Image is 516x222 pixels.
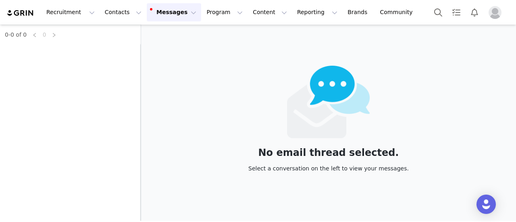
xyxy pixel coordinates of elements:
[429,3,447,21] button: Search
[375,3,421,21] a: Community
[292,3,342,21] button: Reporting
[343,3,375,21] a: Brands
[248,164,409,173] div: Select a conversation on the left to view your messages.
[287,66,370,138] img: emails-empty2x.png
[484,6,510,19] button: Profile
[30,30,40,39] li: Previous Page
[248,3,292,21] button: Content
[466,3,483,21] button: Notifications
[40,30,49,39] a: 0
[476,195,496,214] div: Open Intercom Messenger
[5,30,27,39] li: 0-0 of 0
[49,30,59,39] li: Next Page
[489,6,501,19] img: placeholder-profile.jpg
[248,148,409,157] div: No email thread selected.
[447,3,465,21] a: Tasks
[40,30,49,39] li: 0
[147,3,201,21] button: Messages
[6,9,35,17] img: grin logo
[52,33,56,37] i: icon: right
[202,3,248,21] button: Program
[100,3,146,21] button: Contacts
[42,3,100,21] button: Recruitment
[32,33,37,37] i: icon: left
